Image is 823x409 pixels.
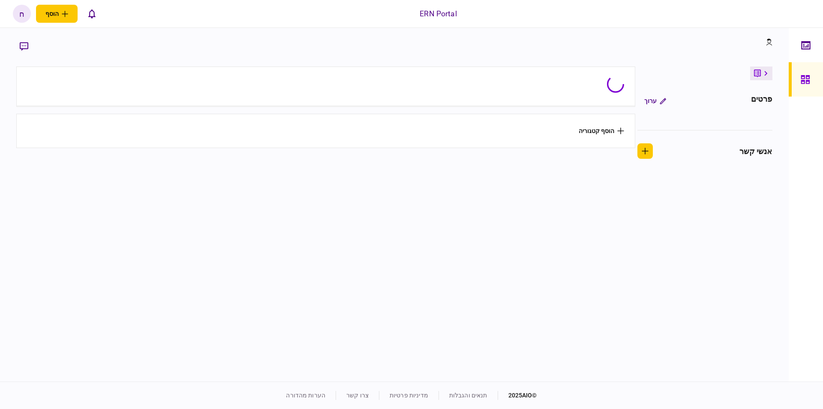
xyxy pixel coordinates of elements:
[13,5,31,23] button: ח
[739,145,772,157] div: אנשי קשר
[346,392,369,399] a: צרו קשר
[498,391,537,400] div: © 2025 AIO
[36,5,78,23] button: פתח תפריט להוספת לקוח
[390,392,428,399] a: מדיניות פרטיות
[579,127,624,134] button: הוסף קטגוריה
[286,392,325,399] a: הערות מהדורה
[751,93,772,109] div: פרטים
[449,392,487,399] a: תנאים והגבלות
[83,5,101,23] button: פתח רשימת התראות
[637,93,673,109] button: ערוך
[420,8,457,19] div: ERN Portal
